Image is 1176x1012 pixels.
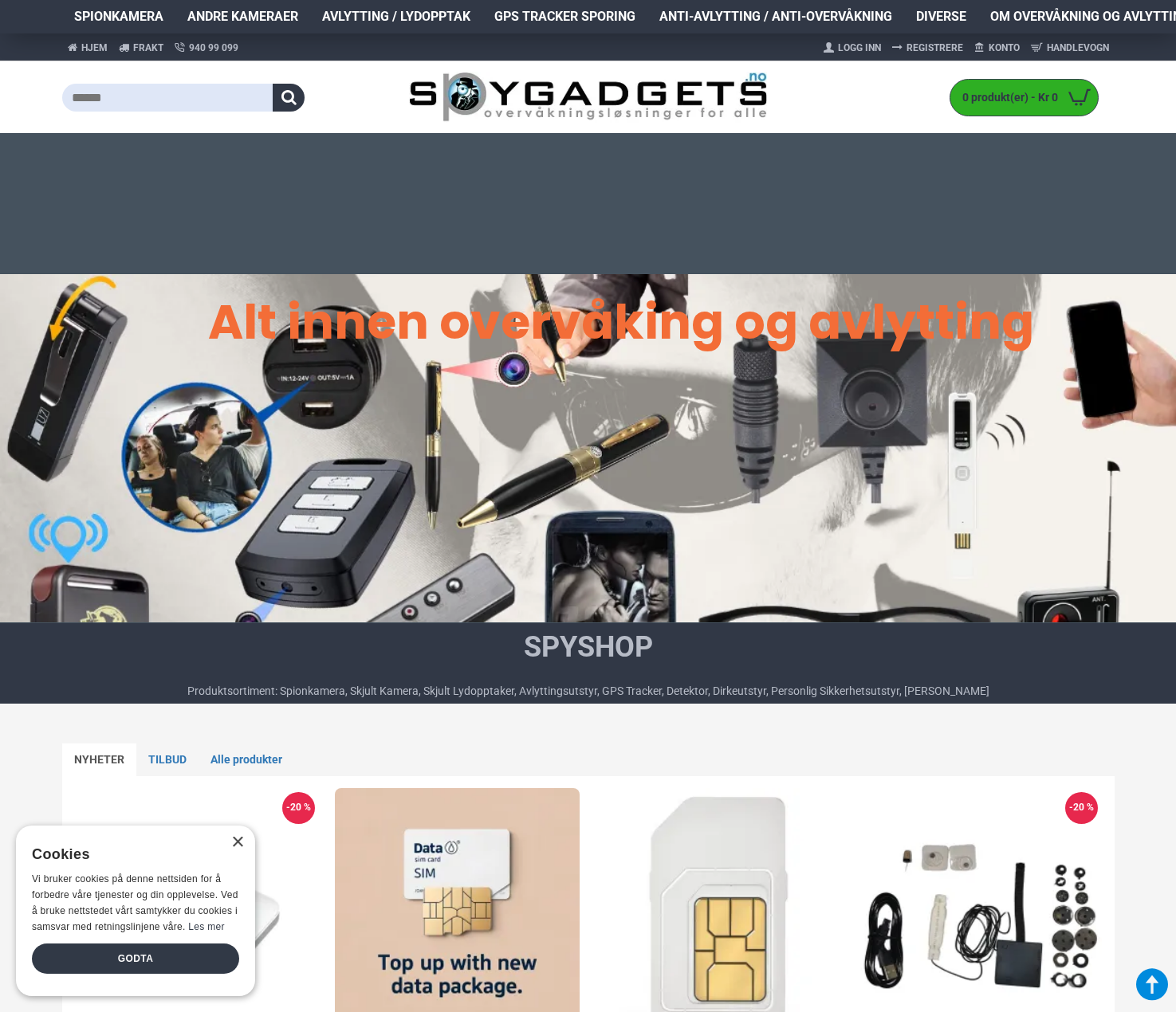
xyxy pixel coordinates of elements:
[32,943,239,974] div: Godta
[133,41,163,55] span: Frakt
[187,683,989,700] div: Produktsortiment: Spionkamera, Skjult Kamera, Skjult Lydopptaker, Avlyttingsutstyr, GPS Tracker, ...
[199,743,294,777] a: Alle produkter
[81,41,108,55] span: Hjem
[136,743,199,777] a: TILBUD
[950,80,1098,116] a: 0 produkt(er) - Kr 0
[838,41,881,55] span: Logg Inn
[989,41,1020,55] span: Konto
[659,7,892,26] span: Anti-avlytting / Anti-overvåkning
[969,35,1025,61] a: Konto
[32,837,229,872] div: Cookies
[231,837,243,849] div: Close
[187,627,989,667] h1: SpyShop
[322,7,470,26] span: Avlytting / Lydopptak
[32,873,238,932] span: Vi bruker cookies på denne nettsiden for å forbedre våre tjenester og din opplevelse. Ved å bruke...
[187,7,298,26] span: Andre kameraer
[494,7,635,26] span: GPS Tracker Sporing
[887,35,969,61] a: Registrere
[62,33,113,61] a: Hjem
[1025,35,1115,61] a: Handlevogn
[916,7,966,26] span: Diverse
[818,35,887,61] a: Logg Inn
[74,7,163,26] span: Spionkamera
[188,921,224,932] a: Les mer, opens a new window
[1047,41,1109,55] span: Handlevogn
[950,89,1062,106] span: 0 produkt(er) - Kr 0
[409,72,767,124] img: SpyGadgets.no
[189,41,238,55] span: 940 99 099
[907,41,963,55] span: Registrere
[62,743,136,777] a: NYHETER
[113,33,169,61] a: Frakt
